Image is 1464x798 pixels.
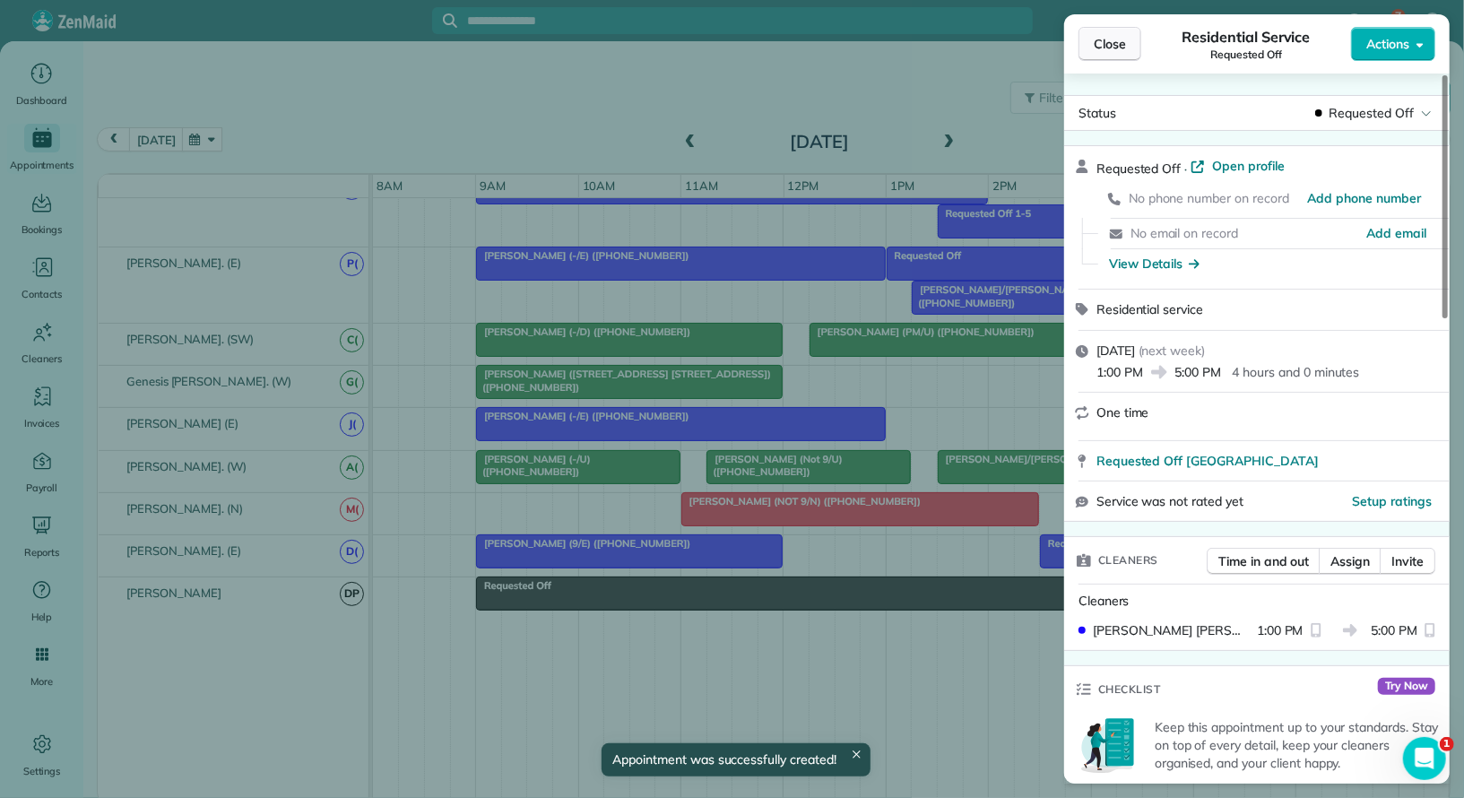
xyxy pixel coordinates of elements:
a: Requested Off [GEOGRAPHIC_DATA] [1096,452,1439,470]
span: Residential Service [1182,26,1310,48]
span: 1:00 PM [1096,363,1143,381]
span: Open profile [1212,157,1285,175]
span: Actions [1366,35,1409,53]
button: View Details [1109,255,1200,273]
span: No phone number on record [1129,190,1289,206]
span: Checklist [1098,681,1161,698]
a: Add email [1366,224,1426,242]
span: 5:00 PM [1175,363,1222,381]
button: Time in and out [1207,548,1321,575]
span: Cleaners [1079,593,1130,609]
span: Time in and out [1218,552,1309,570]
span: Invite [1391,552,1424,570]
span: Requested Off [GEOGRAPHIC_DATA] [1096,452,1319,470]
span: [DATE] [1096,343,1135,359]
span: ( next week ) [1139,343,1206,359]
span: 1:00 PM [1257,621,1304,639]
a: Add phone number [1308,189,1421,207]
button: Invite [1380,548,1435,575]
span: Try Now [1378,678,1435,696]
span: 1 [1440,737,1454,751]
button: Close [1079,27,1141,61]
button: Setup ratings [1353,492,1433,510]
span: One time [1096,404,1149,421]
p: Keep this appointment up to your standards. Stay on top of every detail, keep your cleaners organ... [1155,718,1439,772]
span: · [1182,161,1191,176]
span: Cleaners [1098,551,1158,569]
span: Requested Off [1096,160,1182,177]
p: 4 hours and 0 minutes [1232,363,1359,381]
a: Open profile [1191,157,1285,175]
span: Status [1079,105,1116,121]
span: Requested Off [1330,104,1415,122]
div: Appointment was successfully created! [602,743,871,776]
button: Assign [1319,548,1382,575]
span: [PERSON_NAME] [PERSON_NAME]. (E) [1093,621,1250,639]
iframe: Intercom live chat [1403,737,1446,780]
span: Close [1094,35,1126,53]
span: Service was not rated yet [1096,492,1243,511]
span: Setup ratings [1353,493,1433,509]
span: Requested Off [1210,48,1282,62]
span: Assign [1330,552,1370,570]
span: Residential service [1096,301,1203,317]
span: No email on record [1130,225,1238,241]
span: 5:00 PM [1372,621,1418,639]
